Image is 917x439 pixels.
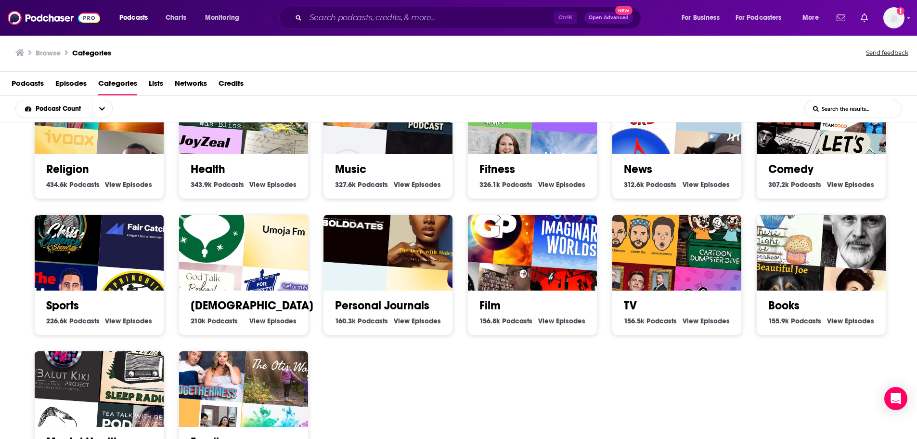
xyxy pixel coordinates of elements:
[791,180,821,189] span: Podcasts
[46,317,100,325] a: 226.6k Sports Podcasts
[479,298,501,313] a: Film
[820,189,903,272] div: Cent'anni sono un giorno Roberto Roversi
[412,180,441,189] span: Episodes
[768,162,814,176] a: Comedy
[207,317,238,325] span: Podcasts
[675,10,732,26] button: open menu
[646,180,676,189] span: Podcasts
[827,180,843,189] span: View
[556,317,585,325] span: Episodes
[105,180,152,189] a: View Religion Episodes
[700,317,730,325] span: Episodes
[159,10,192,26] a: Charts
[358,180,388,189] span: Podcasts
[166,11,186,25] span: Charts
[243,189,325,272] img: Umoja Fm
[335,180,388,189] a: 327.6k Music Podcasts
[123,317,152,325] span: Episodes
[243,325,325,408] div: The Otis Way
[394,180,441,189] a: View Music Episodes
[827,317,843,325] span: View
[624,180,644,189] span: 312.6k
[69,317,100,325] span: Podcasts
[98,76,137,95] a: Categories
[827,180,874,189] a: View Comedy Episodes
[358,317,388,325] span: Podcasts
[394,180,410,189] span: View
[554,12,577,24] span: Ctrl K
[267,317,297,325] span: Episodes
[768,180,789,189] span: 307.2k
[479,317,500,325] span: 156.8k
[98,325,181,408] img: Northwoods Baseball Sleep Radio - Fake Baseball for Sleeping
[249,180,297,189] a: View Health Episodes
[394,317,441,325] a: View Personal Journals Episodes
[191,317,238,325] a: 210k [DEMOGRAPHIC_DATA] Podcasts
[12,76,44,95] span: Podcasts
[306,10,554,26] input: Search podcasts, credits, & more...
[335,180,356,189] span: 327.6k
[249,317,265,325] span: View
[845,180,874,189] span: Episodes
[624,180,676,189] a: 312.6k News Podcasts
[105,180,121,189] span: View
[743,184,826,266] img: There Might Be Cupcakes Podcast
[46,298,79,313] a: Sports
[335,298,429,313] a: Personal Journals
[46,317,67,325] span: 226.6k
[15,100,128,118] h2: Choose List sort
[883,7,904,28] button: Show profile menu
[683,180,730,189] a: View News Episodes
[845,317,874,325] span: Episodes
[55,76,87,95] a: Episodes
[175,76,207,95] a: Networks
[624,317,645,325] span: 156.5k
[768,298,800,313] a: Books
[335,162,366,176] a: Music
[857,10,872,26] a: Show notifications dropdown
[123,180,152,189] span: Episodes
[98,189,181,272] img: Fair Catch
[584,12,633,24] button: Open AdvancedNew
[883,7,904,28] img: User Profile
[531,189,614,272] img: Imaginary Worlds
[288,7,650,29] div: Search podcasts, credits, & more...
[310,184,393,266] img: Bold Dates
[21,320,104,403] img: The Balut Kiki Project
[46,180,67,189] span: 434.6k
[16,106,92,112] button: open menu
[897,7,904,15] svg: Add a profile image
[599,184,682,266] img: The Always Sunny Podcast
[884,387,907,410] div: Open Intercom Messenger
[92,100,112,118] button: open menu
[682,11,720,25] span: For Business
[863,46,911,60] button: Send feedback
[615,6,633,15] span: New
[589,15,629,20] span: Open Advanced
[46,180,100,189] a: 434.6k Religion Podcasts
[149,76,163,95] a: Lists
[768,317,821,325] a: 155.9k Books Podcasts
[21,184,104,266] div: Chris Cadence Show
[249,317,297,325] a: View [DEMOGRAPHIC_DATA] Episodes
[36,48,61,57] h3: Browse
[387,189,470,272] div: The Deep With Haley
[454,184,537,266] div: GHOST PLANET
[249,180,265,189] span: View
[479,180,532,189] a: 326.1k Fitness Podcasts
[191,317,206,325] span: 210k
[768,317,789,325] span: 155.9k
[46,162,89,176] a: Religion
[166,184,248,266] div: Christmas Clatter Podcast
[166,320,248,403] img: Togethermess
[8,9,100,27] img: Podchaser - Follow, Share and Rate Podcasts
